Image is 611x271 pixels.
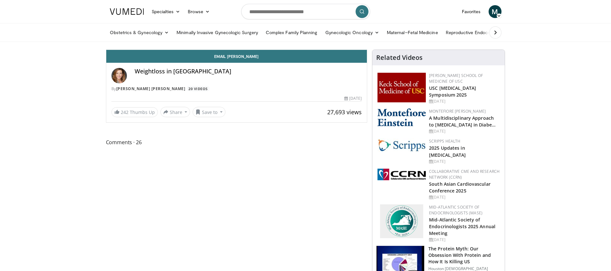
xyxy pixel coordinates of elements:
div: [DATE] [429,194,500,200]
a: Email [PERSON_NAME] [106,50,367,63]
a: Montefiore [PERSON_NAME] [429,108,486,114]
a: M [489,5,501,18]
img: VuMedi Logo [110,8,144,15]
a: Collaborative CME and Research Network (CCRN) [429,169,500,180]
img: a04ee3ba-8487-4636-b0fb-5e8d268f3737.png.150x105_q85_autocrop_double_scale_upscale_version-0.2.png [377,169,426,180]
img: Avatar [111,68,127,83]
img: c9f2b0b7-b02a-4276-a72a-b0cbb4230bc1.jpg.150x105_q85_autocrop_double_scale_upscale_version-0.2.jpg [377,138,426,152]
a: Gynecologic Oncology [321,26,383,39]
div: [DATE] [429,159,500,164]
div: [DATE] [429,98,500,104]
a: Browse [184,5,214,18]
input: Search topics, interventions [241,4,370,19]
h4: Related Videos [376,54,423,61]
img: 7b941f1f-d101-407a-8bfa-07bd47db01ba.png.150x105_q85_autocrop_double_scale_upscale_version-0.2.jpg [377,73,426,102]
span: 242 [121,109,129,115]
a: South Asian Cardiovascular Conference 2025 [429,181,491,194]
a: USC [MEDICAL_DATA] Symposium 2025 [429,85,476,98]
a: [PERSON_NAME] School of Medicine of USC [429,73,483,84]
span: Comments 26 [106,138,368,146]
div: [DATE] [429,237,500,243]
a: 2025 Updates in [MEDICAL_DATA] [429,145,466,158]
div: By [111,86,362,92]
h3: The Protein Myth: Our Obsession With Protein and How It Is Killing US [428,246,501,265]
a: Complex Family Planning [262,26,321,39]
a: Mid-Atlantic Society of Endocrinologists 2025 Annual Meeting [429,217,495,236]
a: Minimally Invasive Gynecologic Surgery [173,26,262,39]
a: Specialties [148,5,184,18]
h4: Weightloss in [GEOGRAPHIC_DATA] [135,68,362,75]
div: [DATE] [429,128,500,134]
span: 27,693 views [327,108,362,116]
button: Share [160,107,190,117]
a: Maternal–Fetal Medicine [383,26,442,39]
button: Save to [193,107,225,117]
a: Obstetrics & Gynecology [106,26,173,39]
a: A Multidisciplinary Approach to [MEDICAL_DATA] in Diabe… [429,115,496,128]
img: b0142b4c-93a1-4b58-8f91-5265c282693c.png.150x105_q85_autocrop_double_scale_upscale_version-0.2.png [377,108,426,126]
a: 242 Thumbs Up [111,107,158,117]
a: [PERSON_NAME] [PERSON_NAME] [116,86,186,91]
a: Scripps Health [429,138,460,144]
a: Mid-Atlantic Society of Endocrinologists (MASE) [429,204,482,216]
a: Favorites [458,5,485,18]
a: 20 Videos [186,86,210,91]
img: f382488c-070d-4809-84b7-f09b370f5972.png.150x105_q85_autocrop_double_scale_upscale_version-0.2.png [380,204,423,238]
a: Reproductive Endocrinology & [MEDICAL_DATA] [442,26,550,39]
div: [DATE] [344,96,362,101]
